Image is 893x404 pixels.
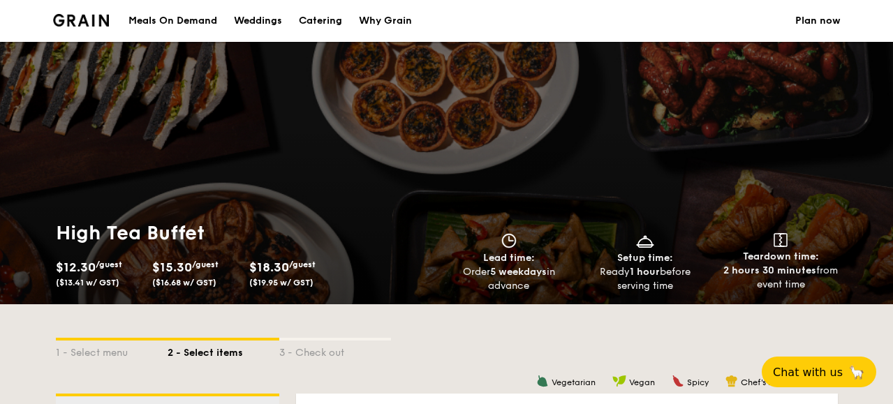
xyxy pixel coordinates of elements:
[490,266,547,278] strong: 5 weekdays
[168,341,279,360] div: 2 - Select items
[279,341,391,360] div: 3 - Check out
[289,260,316,269] span: /guest
[552,377,596,387] span: Vegetarian
[629,377,655,387] span: Vegan
[447,265,572,293] div: Order in advance
[192,260,219,269] span: /guest
[56,220,441,246] h1: High Tea Buffet
[635,233,656,248] img: icon-dish.430c3a2e.svg
[630,266,660,278] strong: 1 hour
[617,252,673,264] span: Setup time:
[53,14,110,27] a: Logotype
[723,264,816,276] strong: 2 hours 30 minutes
[672,375,684,387] img: icon-spicy.37a8142b.svg
[56,260,96,275] span: $12.30
[762,357,876,387] button: Chat with us🦙
[499,233,519,248] img: icon-clock.2db775ea.svg
[773,366,843,379] span: Chat with us
[249,278,313,287] span: ($19.95 w/ GST)
[249,260,289,275] span: $18.30
[152,278,216,287] span: ($16.68 w/ GST)
[56,341,168,360] div: 1 - Select menu
[725,375,738,387] img: icon-chef-hat.a58ddaea.svg
[687,377,709,387] span: Spicy
[536,375,549,387] img: icon-vegetarian.fe4039eb.svg
[152,260,192,275] span: $15.30
[718,264,843,292] div: from event time
[56,278,119,287] span: ($13.41 w/ GST)
[612,375,626,387] img: icon-vegan.f8ff3823.svg
[96,260,122,269] span: /guest
[741,377,838,387] span: Chef's recommendation
[582,265,707,293] div: Ready before serving time
[848,364,865,380] span: 🦙
[483,252,535,264] span: Lead time:
[53,14,110,27] img: Grain
[743,250,819,262] span: Teardown time:
[774,233,788,247] img: icon-teardown.65201eee.svg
